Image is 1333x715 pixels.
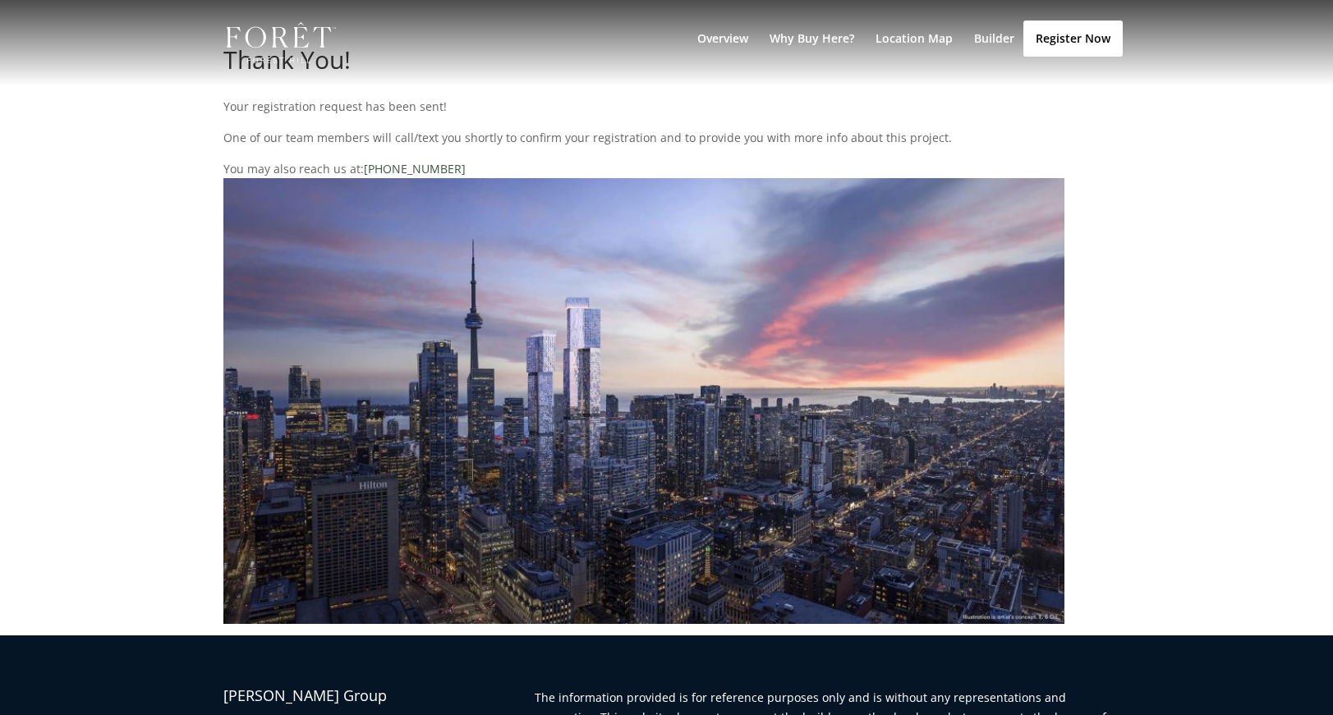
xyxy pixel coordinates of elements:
p: One of our team members will call/text you shortly to confirm your registration and to provide yo... [223,128,1110,159]
h4: [PERSON_NAME] Group [223,688,428,711]
a: Overview [697,33,748,85]
a: Why Buy Here? [770,33,854,85]
a: Builder [974,33,1014,85]
a: Register Now [1023,21,1123,57]
p: Your registration request has been sent! [223,97,1110,128]
a: [PHONE_NUMBER] [364,161,466,176]
img: Foret Condos in Forest Hill [227,22,337,64]
p: You may also reach us at: [223,159,1110,179]
a: Location Map [876,33,953,85]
